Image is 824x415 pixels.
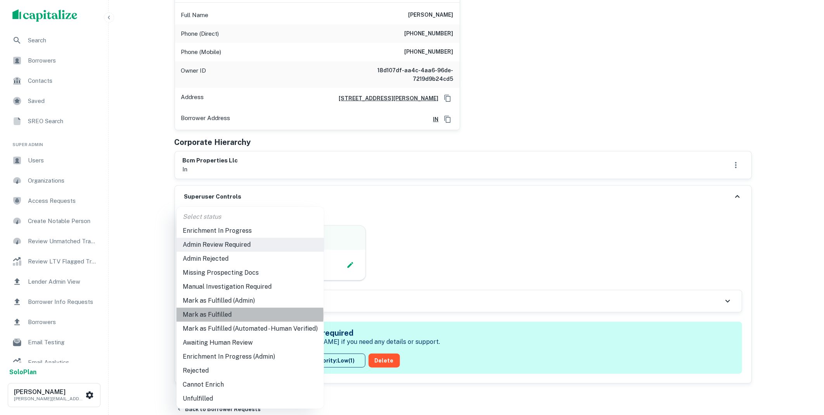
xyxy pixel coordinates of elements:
li: Admin Review Required [177,238,324,252]
li: Cannot Enrich [177,378,324,392]
li: Mark as Fulfilled (Automated - Human Verified) [177,322,324,336]
iframe: Chat Widget [785,353,824,390]
li: Awaiting Human Review [177,336,324,350]
li: Rejected [177,364,324,378]
li: Mark as Fulfilled (Admin) [177,294,324,308]
li: Missing Prospecting Docs [177,266,324,280]
li: Mark as Fulfilled [177,308,324,322]
li: Manual Investigation Required [177,280,324,294]
li: Admin Rejected [177,252,324,266]
li: Enrichment In Progress [177,224,324,238]
li: Enrichment In Progress (Admin) [177,350,324,364]
li: Unfulfilled [177,392,324,406]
